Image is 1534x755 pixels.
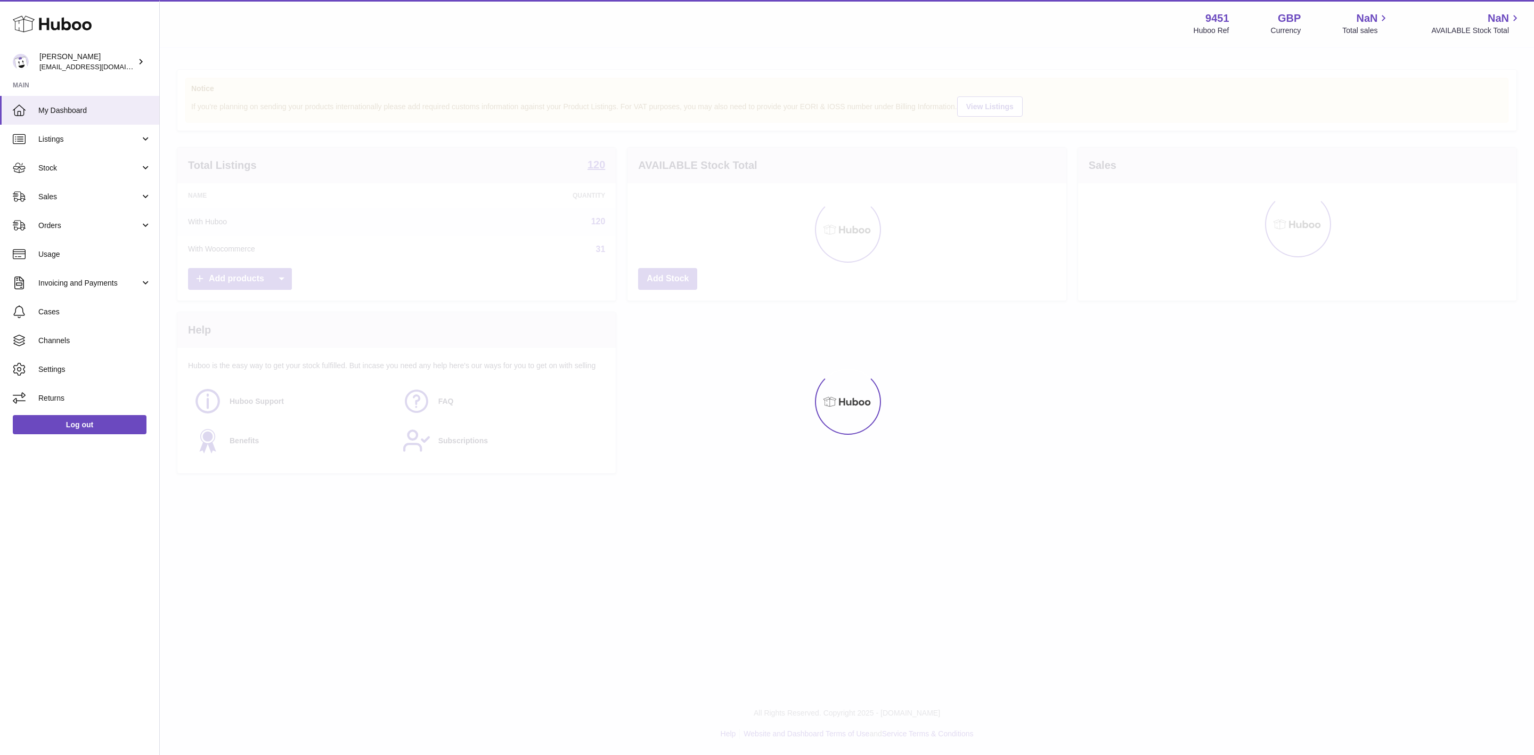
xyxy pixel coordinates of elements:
span: Orders [38,221,140,231]
span: AVAILABLE Stock Total [1431,26,1521,36]
div: Huboo Ref [1194,26,1229,36]
a: Log out [13,415,146,434]
a: NaN AVAILABLE Stock Total [1431,11,1521,36]
span: Listings [38,134,140,144]
strong: 9451 [1205,11,1229,26]
span: Stock [38,163,140,173]
span: My Dashboard [38,105,151,116]
span: Channels [38,336,151,346]
img: internalAdmin-9451@internal.huboo.com [13,54,29,70]
span: [EMAIL_ADDRESS][DOMAIN_NAME] [39,62,157,71]
a: NaN Total sales [1342,11,1390,36]
span: Cases [38,307,151,317]
span: Invoicing and Payments [38,278,140,288]
span: Sales [38,192,140,202]
span: Usage [38,249,151,259]
div: [PERSON_NAME] [39,52,135,72]
span: Settings [38,364,151,375]
strong: GBP [1278,11,1301,26]
span: Returns [38,393,151,403]
span: NaN [1488,11,1509,26]
span: NaN [1356,11,1377,26]
div: Currency [1271,26,1301,36]
span: Total sales [1342,26,1390,36]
